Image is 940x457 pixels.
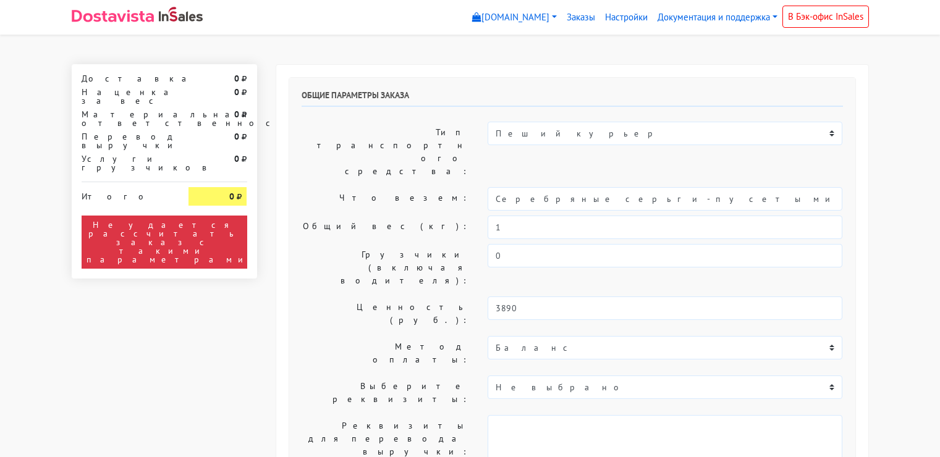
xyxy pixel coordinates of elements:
div: Итого [82,187,171,201]
label: Выберите реквизиты: [292,375,479,410]
strong: 0 [234,109,239,120]
div: Наценка за вес [72,88,180,105]
label: Общий вес (кг): [292,216,479,239]
img: Dostavista - срочная курьерская служба доставки [72,10,154,22]
a: Настройки [600,6,653,30]
div: Материальная ответственность [72,110,180,127]
label: Что везем: [292,187,479,211]
a: [DOMAIN_NAME] [467,6,562,30]
div: Не удается рассчитать заказ с такими параметрами [82,216,247,269]
img: InSales [159,7,203,22]
label: Тип транспортного средства: [292,122,479,182]
div: Перевод выручки [72,132,180,149]
strong: 0 [234,73,239,84]
strong: 0 [234,153,239,164]
label: Ценность (руб.): [292,296,479,331]
strong: 0 [229,191,234,202]
div: Доставка [72,74,180,83]
a: В Бэк-офис InSales [782,6,869,28]
a: Документация и поддержка [653,6,782,30]
strong: 0 [234,131,239,142]
label: Грузчики (включая водителя): [292,244,479,291]
h6: Общие параметры заказа [302,90,843,107]
strong: 0 [234,86,239,98]
label: Метод оплаты: [292,336,479,371]
a: Заказы [562,6,600,30]
div: Услуги грузчиков [72,154,180,172]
